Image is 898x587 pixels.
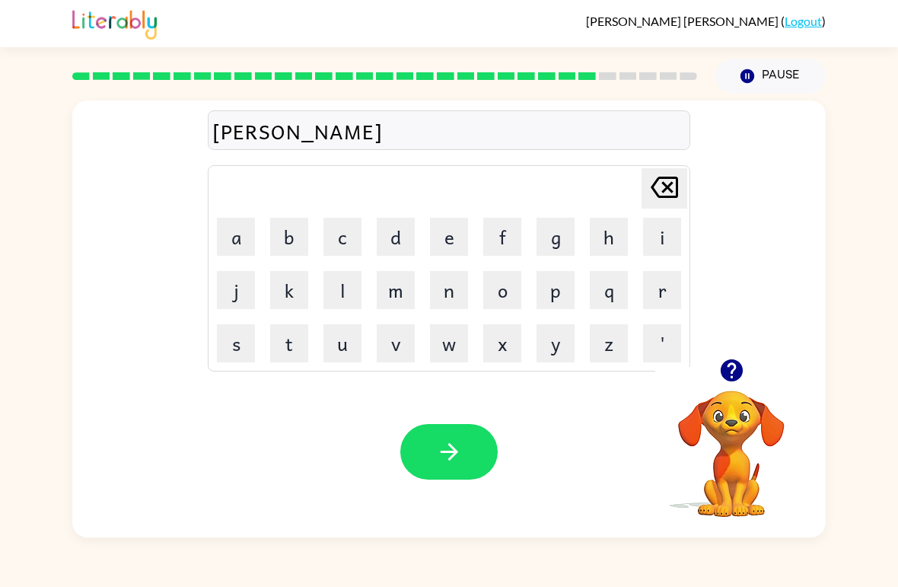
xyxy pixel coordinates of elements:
button: u [323,324,361,362]
span: [PERSON_NAME] [PERSON_NAME] [586,14,781,28]
button: m [377,271,415,309]
div: ( ) [586,14,826,28]
div: [PERSON_NAME] [212,115,686,147]
video: Your browser must support playing .mp4 files to use Literably. Please try using another browser. [655,367,807,519]
button: b [270,218,308,256]
button: s [217,324,255,362]
button: l [323,271,361,309]
button: a [217,218,255,256]
button: t [270,324,308,362]
button: k [270,271,308,309]
button: v [377,324,415,362]
button: c [323,218,361,256]
button: p [537,271,575,309]
button: f [483,218,521,256]
a: Logout [785,14,822,28]
button: x [483,324,521,362]
img: Literably [72,6,157,40]
button: d [377,218,415,256]
button: z [590,324,628,362]
button: e [430,218,468,256]
button: Pause [715,59,826,94]
button: w [430,324,468,362]
button: i [643,218,681,256]
button: y [537,324,575,362]
button: o [483,271,521,309]
button: n [430,271,468,309]
button: r [643,271,681,309]
button: g [537,218,575,256]
button: ' [643,324,681,362]
button: h [590,218,628,256]
button: j [217,271,255,309]
button: q [590,271,628,309]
